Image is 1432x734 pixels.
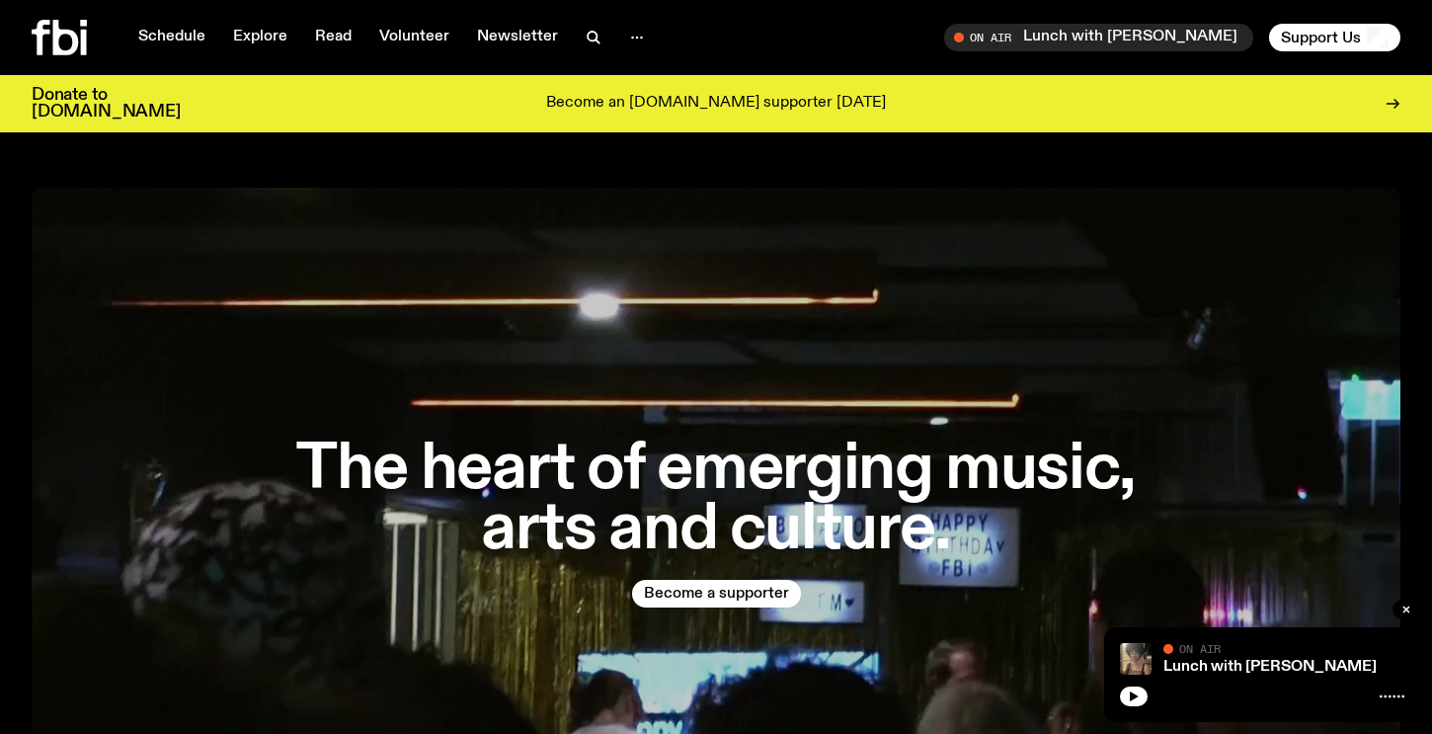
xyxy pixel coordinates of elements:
[465,24,570,51] a: Newsletter
[303,24,363,51] a: Read
[1269,24,1400,51] button: Support Us
[367,24,461,51] a: Volunteer
[221,24,299,51] a: Explore
[1281,29,1361,46] span: Support Us
[274,440,1158,560] h1: The heart of emerging music, arts and culture.
[546,95,886,113] p: Become an [DOMAIN_NAME] supporter [DATE]
[944,24,1253,51] button: On AirLunch with [PERSON_NAME]
[126,24,217,51] a: Schedule
[32,87,181,121] h3: Donate to [DOMAIN_NAME]
[966,30,1243,44] span: Tune in live
[1179,642,1221,655] span: On Air
[1163,659,1377,675] a: Lunch with [PERSON_NAME]
[632,580,801,608] button: Become a supporter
